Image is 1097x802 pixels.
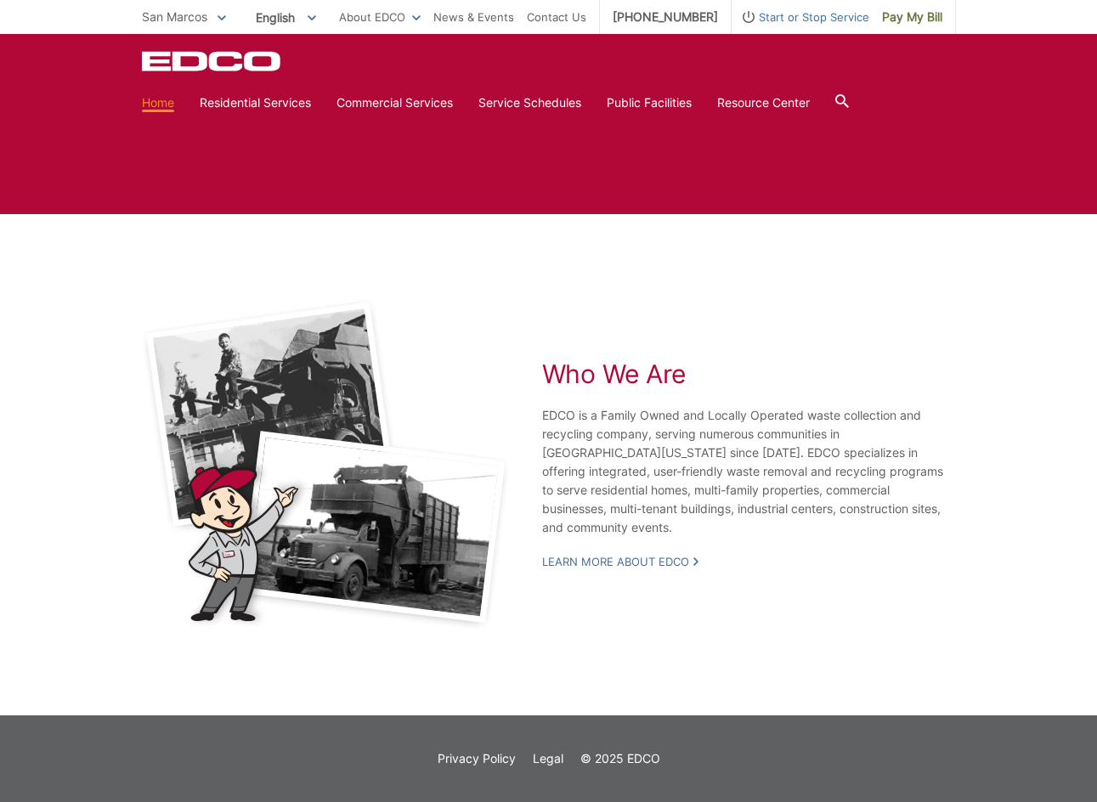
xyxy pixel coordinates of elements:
a: Commercial Services [336,93,453,112]
a: Public Facilities [607,93,692,112]
h2: Who We Are [542,359,956,389]
a: News & Events [433,8,514,26]
a: EDCD logo. Return to the homepage. [142,51,283,71]
a: Learn More About EDCO [542,554,698,569]
a: Resource Center [717,93,810,112]
a: Home [142,93,174,112]
p: © 2025 EDCO [580,749,660,768]
a: About EDCO [339,8,421,26]
a: Contact Us [527,8,586,26]
span: Pay My Bill [882,8,942,26]
span: English [243,3,329,31]
a: Privacy Policy [438,749,516,768]
img: Black and white photos of early garbage trucks [142,299,510,630]
a: Residential Services [200,93,311,112]
p: EDCO is a Family Owned and Locally Operated waste collection and recycling company, serving numer... [542,406,956,537]
a: Service Schedules [478,93,581,112]
span: San Marcos [142,9,207,24]
a: Legal [533,749,563,768]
